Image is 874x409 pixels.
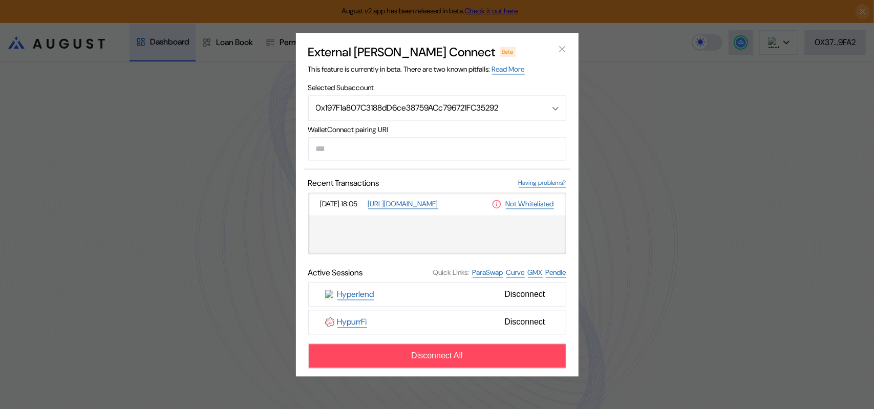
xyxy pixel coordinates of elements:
img: HypurrFi [325,317,334,327]
span: Quick Links: [433,268,470,277]
img: Hyperlend [325,290,334,299]
button: close modal [554,41,570,57]
div: 0x197F1a807C3188dD6ce38759ACc796721FC35292 [316,103,532,114]
span: Selected Subaccount [308,83,566,92]
a: Curve [506,268,525,277]
span: Disconnect All [411,351,463,360]
span: WalletConnect pairing URI [308,125,566,134]
a: GMX [528,268,543,277]
a: Having problems? [519,179,566,187]
span: Active Sessions [308,267,363,278]
button: Open menu [308,95,566,121]
span: [DATE] 18:05 [321,200,364,209]
span: Disconnect [500,286,549,303]
span: Disconnect [500,313,549,331]
span: This feature is currently in beta. There are two known pitfalls: [308,64,525,74]
a: [URL][DOMAIN_NAME] [368,199,438,209]
a: HypurrFi [337,316,367,328]
button: HypurrFiHypurrFiDisconnect [308,310,566,334]
a: Read More [492,64,525,74]
a: Hyperlend [337,289,374,300]
span: Recent Transactions [308,178,379,188]
h2: External [PERSON_NAME] Connect [308,44,496,60]
a: Pendle [546,268,566,277]
button: HyperlendHyperlendDisconnect [308,282,566,307]
a: ParaSwap [473,268,503,277]
div: Beta [500,47,516,57]
a: Not Whitelisted [506,199,554,209]
button: Disconnect All [308,343,566,368]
